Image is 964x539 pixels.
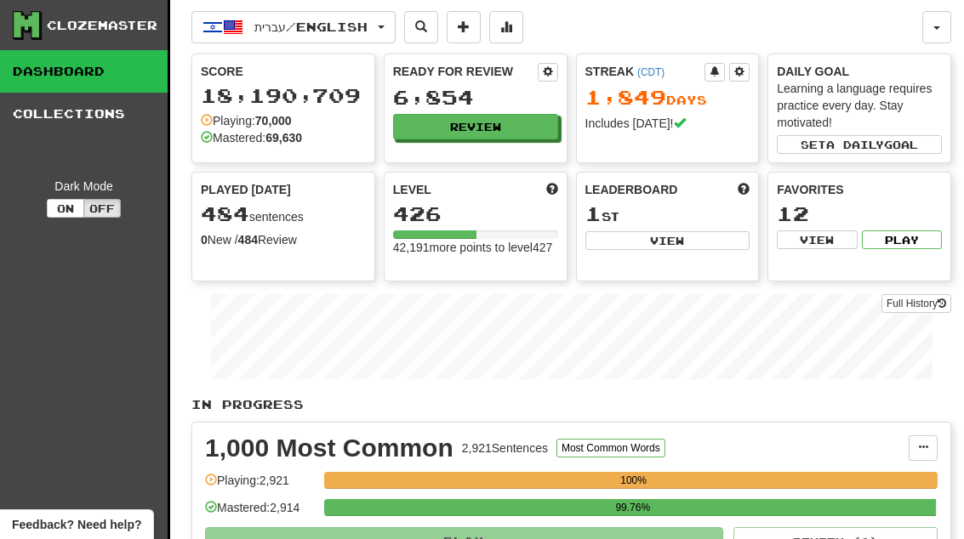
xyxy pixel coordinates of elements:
span: a daily [826,139,884,150]
button: More stats [489,11,523,43]
button: On [47,199,84,218]
button: Off [83,199,121,218]
div: Streak [585,63,705,80]
div: Dark Mode [13,178,155,195]
div: Playing: 2,921 [205,472,316,500]
div: st [585,203,750,225]
span: 484 [201,201,249,225]
strong: 69,630 [265,131,302,145]
strong: 0 [201,233,208,247]
a: (CDT) [637,66,665,78]
button: Play [862,230,942,249]
div: Mastered: 2,914 [205,499,316,527]
div: Daily Goal [777,63,942,80]
div: 1,000 Most Common [205,435,453,461]
div: New / Review [201,231,366,248]
span: 1,849 [585,85,666,109]
div: 18,190,709 [201,85,366,106]
strong: 484 [238,233,258,247]
div: Playing: [201,112,292,129]
div: Ready for Review [393,63,538,80]
div: 42,191 more points to level 427 [393,239,558,256]
div: 426 [393,203,558,224]
div: Includes [DATE]! [585,115,750,132]
div: Mastered: [201,129,302,146]
button: Add sentence to collection [447,11,481,43]
p: In Progress [191,396,951,413]
button: Search sentences [404,11,438,43]
span: עברית / English [254,20,368,34]
div: Score [201,63,366,80]
button: עברית/English [191,11,396,43]
button: View [777,230,857,249]
div: Clozemaster [47,17,157,34]
a: Full History [881,294,951,313]
div: 99.76% [329,499,936,516]
button: Seta dailygoal [777,135,942,154]
span: 1 [585,201,602,225]
span: Played [DATE] [201,181,291,198]
span: Leaderboard [585,181,678,198]
div: 100% [329,472,938,489]
span: Score more points to level up [546,181,558,198]
button: Review [393,114,558,139]
button: View [585,231,750,250]
div: Day s [585,87,750,109]
span: Open feedback widget [12,516,141,533]
div: 12 [777,203,942,224]
button: Most Common Words [556,439,665,457]
div: 2,921 Sentences [462,440,548,457]
div: Learning a language requires practice every day. Stay motivated! [777,80,942,131]
strong: 70,000 [255,114,292,128]
span: Level [393,181,431,198]
span: This week in points, UTC [738,181,750,198]
div: 6,854 [393,87,558,108]
div: Favorites [777,181,942,198]
div: sentences [201,203,366,225]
